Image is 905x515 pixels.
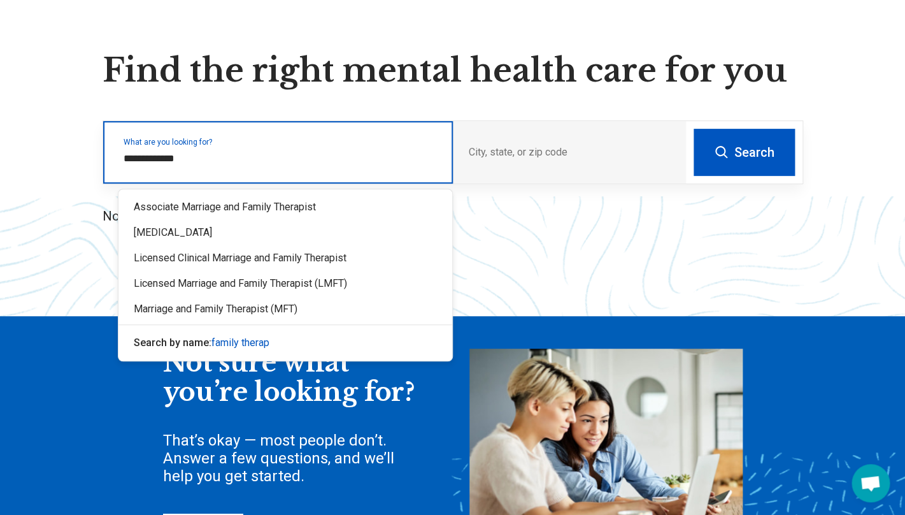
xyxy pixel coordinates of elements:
label: What are you looking for? [124,138,438,146]
div: That’s okay — most people don’t. Answer a few questions, and we’ll help you get started. [163,432,418,485]
div: Licensed Clinical Marriage and Family Therapist [118,245,452,271]
div: [MEDICAL_DATA] [118,220,452,245]
div: Not sure what you’re looking for? [163,349,418,407]
div: Open chat [852,464,890,502]
h1: Find the right mental health care for you [103,52,803,90]
span: Search by name: [134,337,211,349]
span: family therap [211,337,269,349]
div: Suggestions [118,189,452,361]
div: Licensed Marriage and Family Therapist (LMFT) [118,271,452,296]
button: Search [694,129,795,176]
div: Associate Marriage and Family Therapist [118,194,452,220]
div: Marriage and Family Therapist (MFT) [118,296,452,322]
p: Not sure what you’re looking for? [103,207,803,225]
